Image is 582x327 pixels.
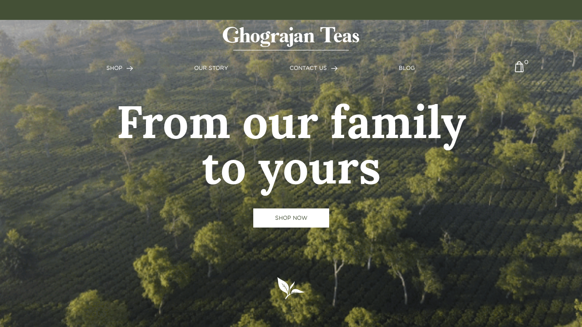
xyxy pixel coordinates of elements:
img: cart-icon-matt.svg [515,61,524,79]
h1: From our family to yours [115,99,468,190]
img: forward-arrow.svg [331,66,338,71]
a: BLOG [399,64,415,72]
a: 0 [515,61,524,79]
a: SHOP [106,64,133,72]
a: SHOP NOW [253,208,329,228]
span: SHOP [106,65,122,71]
a: OUR STORY [194,64,228,72]
img: forward-arrow.svg [126,66,133,71]
span: CONTACT US [290,65,327,71]
span: 0 [524,58,528,62]
a: CONTACT US [290,64,338,72]
img: logo-leaf.svg [276,277,306,300]
img: logo-matt.svg [223,27,359,50]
